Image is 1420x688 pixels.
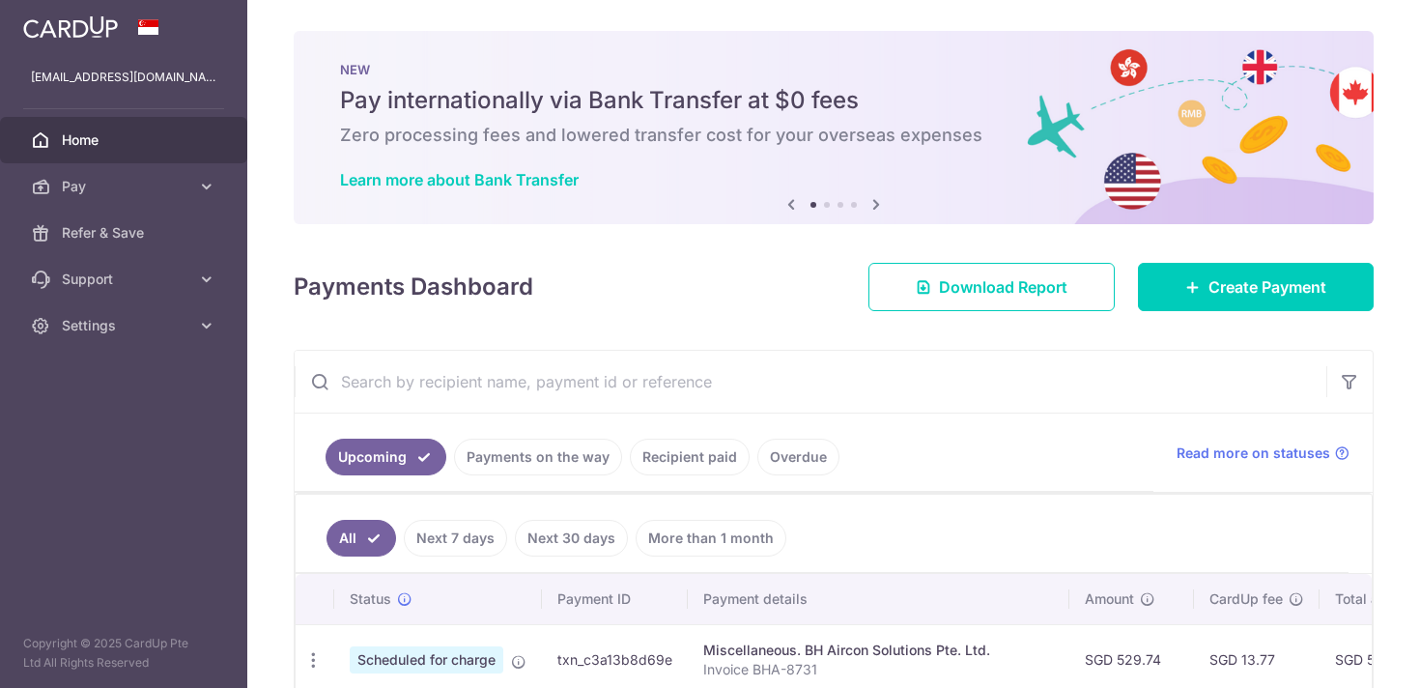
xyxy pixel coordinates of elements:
span: Total amt. [1335,589,1399,609]
div: Miscellaneous. BH Aircon Solutions Pte. Ltd. [703,641,1054,660]
th: Payment ID [542,574,688,624]
a: Read more on statuses [1177,444,1349,463]
img: Bank transfer banner [294,31,1374,224]
span: Refer & Save [62,223,189,243]
th: Payment details [688,574,1069,624]
h4: Payments Dashboard [294,270,533,304]
span: Settings [62,316,189,335]
span: Status [350,589,391,609]
a: More than 1 month [636,520,786,557]
span: Home [62,130,189,150]
span: Create Payment [1208,275,1326,299]
span: Read more on statuses [1177,444,1330,463]
a: Next 30 days [515,520,628,557]
a: Recipient paid [630,439,750,475]
h6: Zero processing fees and lowered transfer cost for your overseas expenses [340,124,1327,147]
p: [EMAIL_ADDRESS][DOMAIN_NAME] [31,68,216,87]
a: Create Payment [1138,263,1374,311]
input: Search by recipient name, payment id or reference [295,351,1326,413]
a: All [327,520,396,557]
a: Download Report [868,263,1115,311]
a: Payments on the way [454,439,622,475]
span: Support [62,270,189,289]
a: Learn more about Bank Transfer [340,170,579,189]
span: Scheduled for charge [350,646,503,674]
span: Download Report [939,275,1067,299]
span: CardUp fee [1209,589,1283,609]
a: Overdue [757,439,839,475]
p: NEW [340,62,1327,77]
p: Invoice BHA-8731 [703,660,1054,679]
span: Amount [1085,589,1134,609]
a: Upcoming [326,439,446,475]
img: CardUp [23,15,118,39]
h5: Pay internationally via Bank Transfer at $0 fees [340,85,1327,116]
a: Next 7 days [404,520,507,557]
span: Pay [62,177,189,196]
